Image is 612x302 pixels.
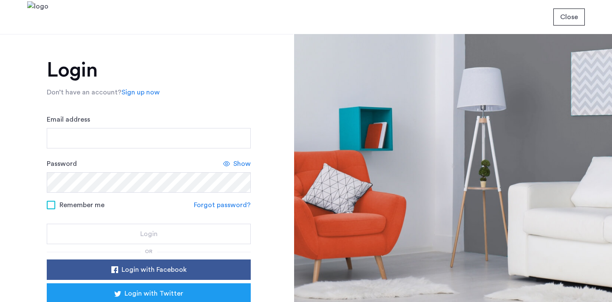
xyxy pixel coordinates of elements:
[47,224,251,244] button: button
[27,1,48,33] img: logo
[553,9,585,26] button: button
[47,89,122,96] span: Don’t have an account?
[233,159,251,169] span: Show
[47,60,251,80] h1: Login
[122,87,160,97] a: Sign up now
[47,159,77,169] label: Password
[145,249,153,254] span: or
[122,265,187,275] span: Login with Facebook
[125,288,183,299] span: Login with Twitter
[560,12,578,22] span: Close
[194,200,251,210] a: Forgot password?
[47,259,251,280] button: button
[59,200,105,210] span: Remember me
[47,114,90,125] label: Email address
[140,229,158,239] span: Login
